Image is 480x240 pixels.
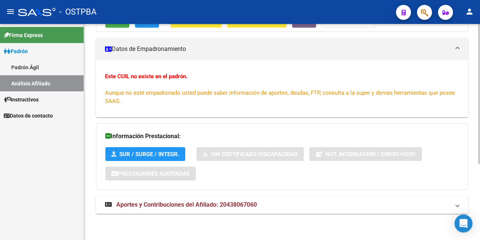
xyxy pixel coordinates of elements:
span: Sin Certificado Discapacidad [211,151,298,158]
mat-icon: menu [6,7,15,16]
span: Datos de contacto [4,112,53,120]
button: SUR / SURGE / INTEGR. [105,147,185,161]
strong: Organismos Ext. [328,18,369,24]
mat-expansion-panel-header: Aportes y Contribuciones del Afiliado: 20438067060 [96,196,468,214]
span: Padrón [4,47,28,55]
button: Sin Certificado Discapacidad [196,147,304,161]
span: Firma Express [4,31,43,39]
span: Not. Internacion / Censo Hosp. [325,151,416,158]
mat-panel-title: Datos de Empadronamiento [105,45,450,53]
h3: Información Prestacional: [105,131,459,142]
span: Instructivos [4,95,39,104]
strong: Este CUIL no existe en el padrón. [105,73,187,80]
div: Open Intercom Messenger [454,215,472,233]
button: Not. Internacion / Censo Hosp. [309,147,422,161]
span: Prestaciones Auditadas [118,170,190,177]
span: - OSTPBA [59,4,96,20]
div: Datos de Empadronamiento [96,60,468,117]
mat-icon: person [465,7,474,16]
mat-expansion-panel-header: Datos de Empadronamiento [96,38,468,60]
span: Aunque no esté empadronado usted puede saber información de aportes, deudas, FTP, consulta a la s... [105,89,455,104]
span: Aportes y Contribuciones del Afiliado: 20438067060 [116,201,257,208]
button: Prestaciones Auditadas [105,167,196,180]
span: SUR / SURGE / INTEGR. [119,151,179,158]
